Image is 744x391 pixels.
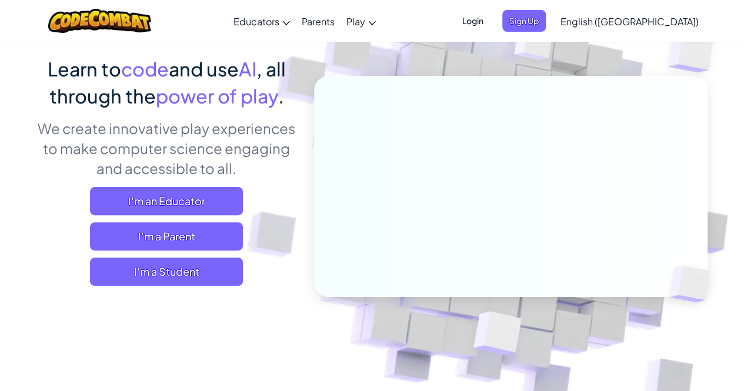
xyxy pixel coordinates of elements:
[90,258,243,286] button: I'm a Student
[455,10,491,32] button: Login
[278,84,284,108] span: .
[121,57,169,81] span: code
[228,5,296,37] a: Educators
[649,241,738,327] img: Overlap cubes
[560,15,699,28] span: English ([GEOGRAPHIC_DATA])
[555,5,705,37] a: English ([GEOGRAPHIC_DATA])
[90,222,243,250] a: I'm a Parent
[341,5,382,37] a: Play
[156,84,278,108] span: power of play
[233,15,279,28] span: Educators
[296,5,341,37] a: Parents
[346,15,365,28] span: Play
[502,10,546,32] button: Sign Up
[169,57,239,81] span: and use
[90,187,243,215] a: I'm an Educator
[444,286,549,384] img: Overlap cubes
[492,2,576,89] img: Overlap cubes
[239,57,256,81] span: AI
[48,57,121,81] span: Learn to
[37,118,296,178] p: We create innovative play experiences to make computer science engaging and accessible to all.
[48,9,151,33] img: CodeCombat logo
